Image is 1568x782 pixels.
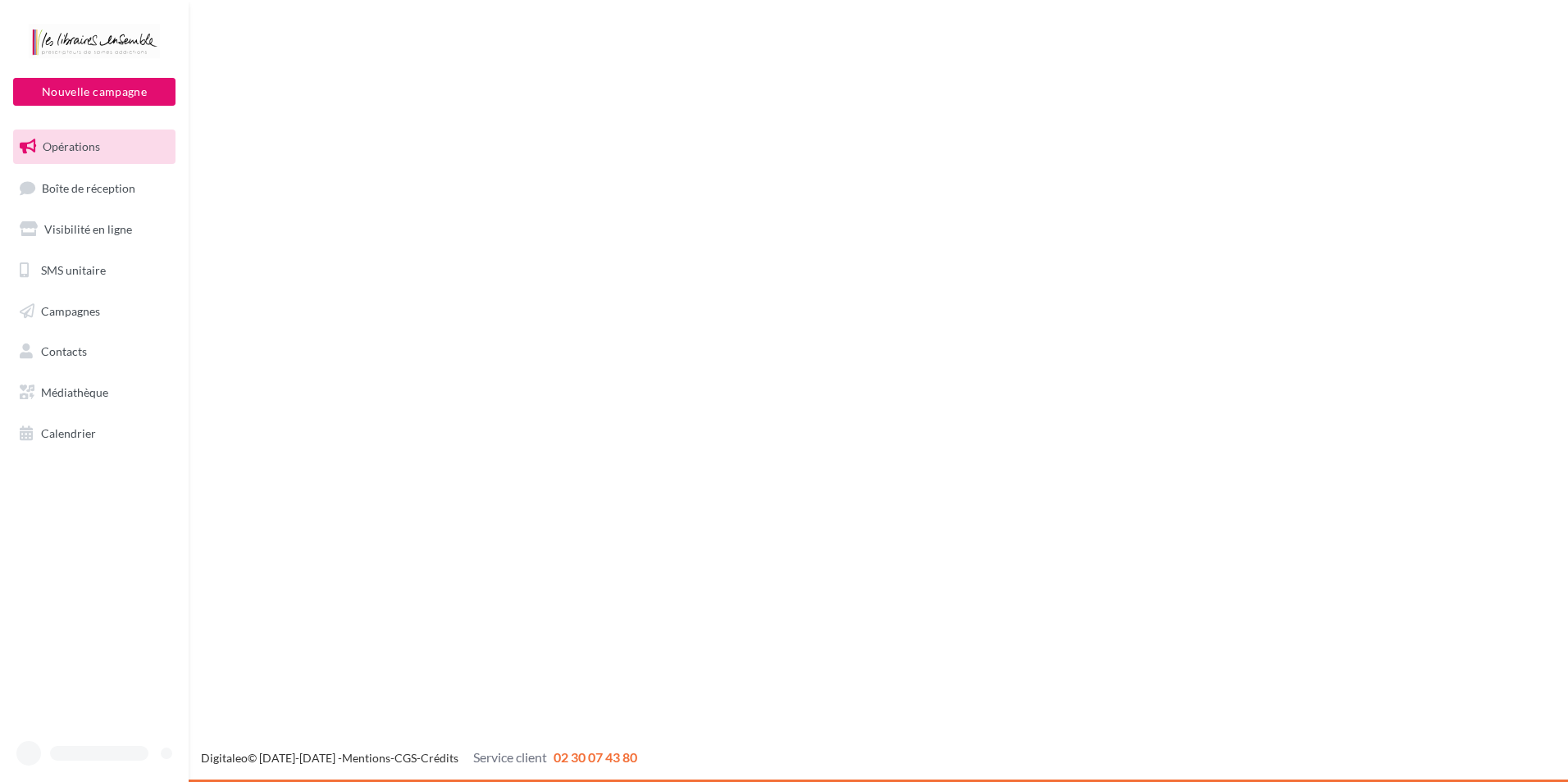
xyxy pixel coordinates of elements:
[10,170,179,206] a: Boîte de réception
[421,751,458,765] a: Crédits
[473,749,547,765] span: Service client
[41,303,100,317] span: Campagnes
[43,139,100,153] span: Opérations
[41,385,108,399] span: Médiathèque
[10,253,179,288] a: SMS unitaire
[10,416,179,451] a: Calendrier
[10,130,179,164] a: Opérations
[41,426,96,440] span: Calendrier
[554,749,637,765] span: 02 30 07 43 80
[42,180,135,194] span: Boîte de réception
[44,222,132,236] span: Visibilité en ligne
[10,334,179,369] a: Contacts
[41,344,87,358] span: Contacts
[13,78,175,106] button: Nouvelle campagne
[201,751,637,765] span: © [DATE]-[DATE] - - -
[10,294,179,329] a: Campagnes
[394,751,417,765] a: CGS
[41,263,106,277] span: SMS unitaire
[10,375,179,410] a: Médiathèque
[10,212,179,247] a: Visibilité en ligne
[342,751,390,765] a: Mentions
[201,751,248,765] a: Digitaleo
